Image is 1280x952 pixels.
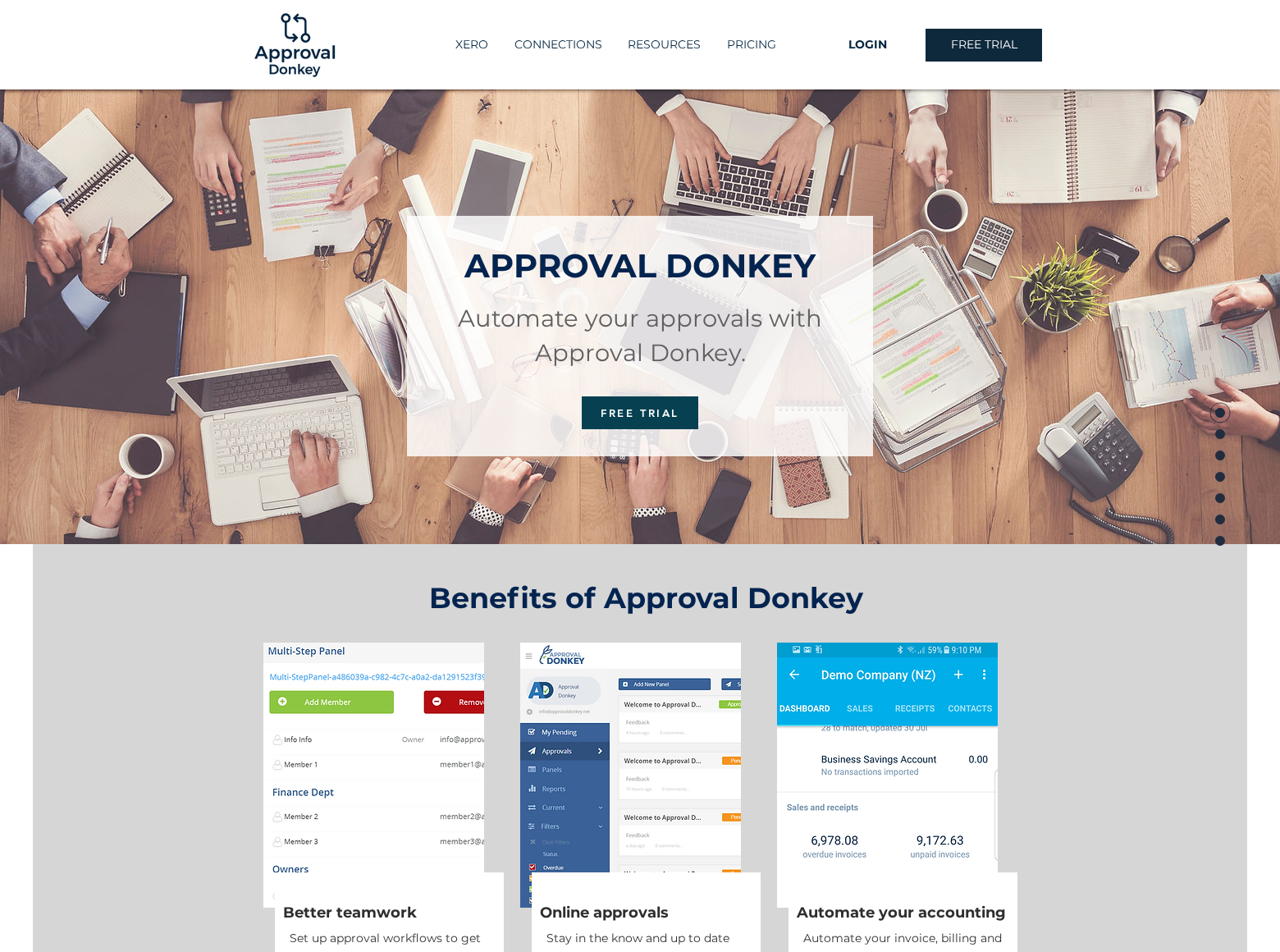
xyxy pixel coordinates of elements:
[582,396,698,429] a: FREE TRIAL
[447,31,496,58] p: XERO
[797,904,1006,922] span: Automate your accounting
[719,31,784,58] p: PRICING
[263,643,484,908] img: Step Panel Members.PNG
[848,37,887,53] span: LOGIN
[777,643,998,908] img: Screenshot_20170731-211026.png
[429,580,863,616] span: Benefits of Approval Donkey
[250,1,339,89] img: Logo-01.png
[458,304,822,367] span: Automate your approvals with Approval Donkey.
[540,904,669,922] span: Online approvals
[442,31,501,58] a: XERO
[1209,402,1232,550] nav: Page
[601,406,679,419] span: FREE TRIAL
[283,904,417,922] span: Better teamwork
[926,29,1042,62] a: FREE TRIAL
[619,31,709,58] p: RESOURCES
[506,31,610,58] p: CONNECTIONS
[713,31,789,58] a: PRICING
[520,643,741,908] img: Dashboard info_ad.net.PNG
[809,29,926,62] a: LOGIN
[501,31,615,58] a: CONNECTIONS
[951,37,1017,53] span: FREE TRIAL
[422,31,809,58] nav: Site
[464,245,816,286] span: APPROVAL DONKEY
[615,31,713,58] div: RESOURCES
